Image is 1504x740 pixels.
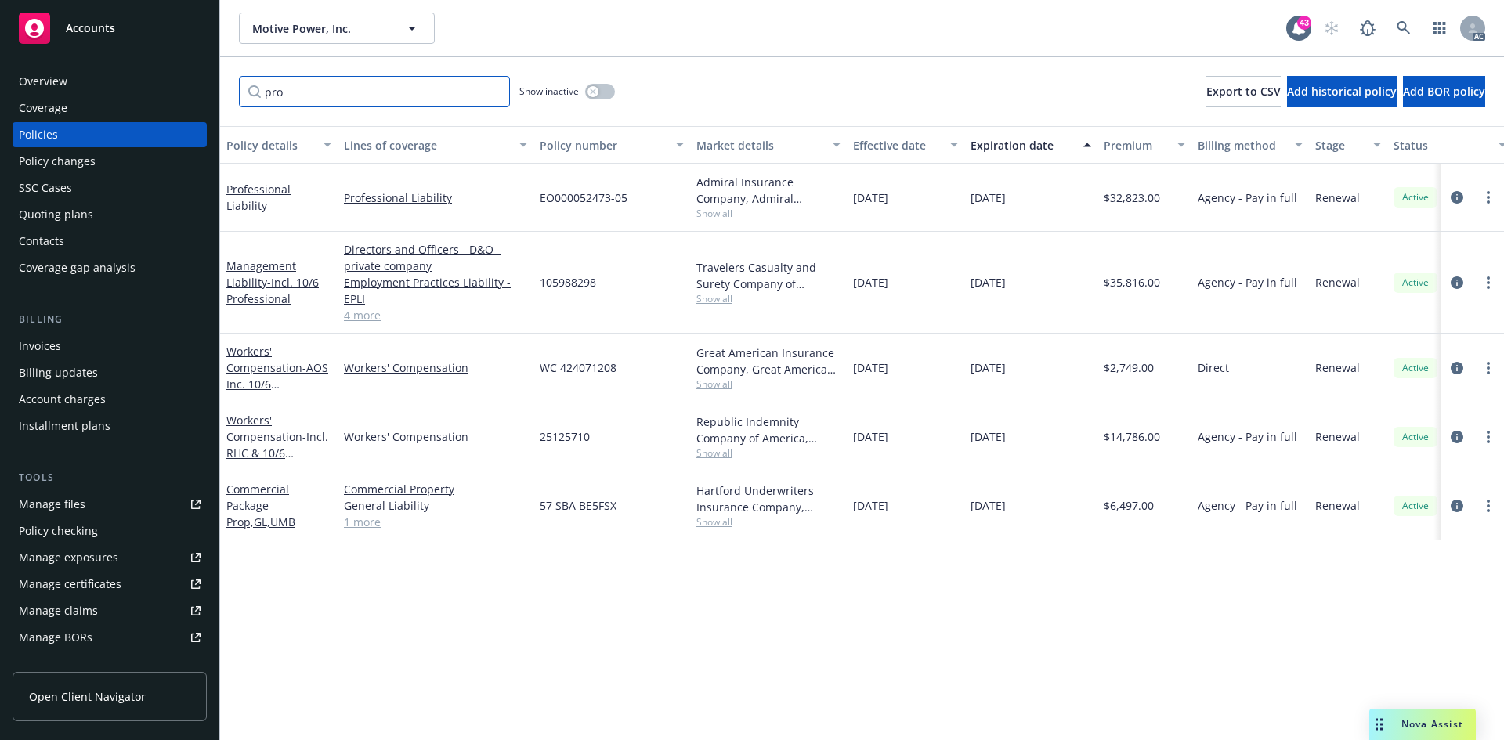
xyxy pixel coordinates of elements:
span: $32,823.00 [1104,190,1160,206]
span: Renewal [1315,190,1360,206]
span: [DATE] [971,190,1006,206]
span: Renewal [1315,274,1360,291]
span: Renewal [1315,359,1360,376]
button: Export to CSV [1206,76,1281,107]
a: Employment Practices Liability - EPLI [344,274,527,307]
span: Show all [696,207,841,220]
div: Billing updates [19,360,98,385]
a: Quoting plans [13,202,207,227]
a: Workers' Compensation [226,344,328,408]
div: 43 [1297,16,1311,30]
a: Professional Liability [344,190,527,206]
span: [DATE] [971,497,1006,514]
a: Coverage gap analysis [13,255,207,280]
button: Policy number [533,126,690,164]
div: Effective date [853,137,941,153]
a: more [1479,428,1498,446]
div: SSC Cases [19,175,72,200]
div: Manage certificates [19,572,121,597]
div: Contacts [19,229,64,254]
a: Billing updates [13,360,207,385]
span: [DATE] [853,428,888,445]
span: Active [1400,276,1431,290]
a: circleInformation [1448,273,1466,292]
div: Policy number [540,137,667,153]
span: [DATE] [853,190,888,206]
div: Billing method [1198,137,1285,153]
span: - Incl. 10/6 Professional [226,275,319,306]
div: Policy details [226,137,314,153]
button: Motive Power, Inc. [239,13,435,44]
div: Travelers Casualty and Surety Company of America, Travelers Insurance [696,259,841,292]
span: [DATE] [853,497,888,514]
span: $2,749.00 [1104,359,1154,376]
div: Policy changes [19,149,96,174]
span: [DATE] [853,274,888,291]
span: 105988298 [540,274,596,291]
a: Commercial Package [226,482,295,529]
a: Report a Bug [1352,13,1383,44]
a: Start snowing [1316,13,1347,44]
span: Show all [696,292,841,305]
span: Direct [1198,359,1229,376]
button: Add BOR policy [1403,76,1485,107]
a: Search [1388,13,1419,44]
div: Manage exposures [19,545,118,570]
a: Manage exposures [13,545,207,570]
a: 4 more [344,307,527,323]
a: Workers' Compensation [344,359,527,376]
a: General Liability [344,497,527,514]
a: Directors and Officers - D&O - private company [344,241,527,274]
a: more [1479,496,1498,515]
div: Admiral Insurance Company, Admiral Insurance Group ([PERSON_NAME] Corporation), CRC Group [696,174,841,207]
div: Installment plans [19,413,110,439]
a: Policy checking [13,518,207,543]
button: Policy details [220,126,338,164]
span: Active [1400,190,1431,204]
a: Policy changes [13,149,207,174]
span: Active [1400,499,1431,513]
a: Coverage [13,96,207,121]
div: Invoices [19,334,61,359]
button: Effective date [847,126,964,164]
div: Summary of insurance [19,652,138,677]
span: $6,497.00 [1104,497,1154,514]
button: Expiration date [964,126,1097,164]
a: Account charges [13,387,207,412]
div: Overview [19,69,67,94]
a: Manage BORs [13,625,207,650]
div: Market details [696,137,823,153]
button: Market details [690,126,847,164]
span: Active [1400,361,1431,375]
a: Manage files [13,492,207,517]
div: Policies [19,122,58,147]
div: Stage [1315,137,1364,153]
a: circleInformation [1448,496,1466,515]
span: Show all [696,446,841,460]
span: [DATE] [853,359,888,376]
a: Professional Liability [226,182,291,213]
span: 25125710 [540,428,590,445]
span: Nova Assist [1401,717,1463,731]
a: 1 more [344,514,527,530]
span: Agency - Pay in full [1198,274,1297,291]
a: Workers' Compensation [226,413,328,477]
button: Lines of coverage [338,126,533,164]
a: Contacts [13,229,207,254]
button: Nova Assist [1369,709,1476,740]
span: - Incl. RHC & 10/6 Professional [226,429,328,477]
div: Manage files [19,492,85,517]
a: Invoices [13,334,207,359]
span: $35,816.00 [1104,274,1160,291]
a: circleInformation [1448,188,1466,207]
a: Policies [13,122,207,147]
div: Expiration date [971,137,1074,153]
span: Show inactive [519,85,579,98]
a: Switch app [1424,13,1455,44]
span: Show all [696,377,841,391]
a: Manage claims [13,598,207,623]
input: Filter by keyword... [239,76,510,107]
span: Show all [696,515,841,529]
span: Motive Power, Inc. [252,20,388,37]
a: Accounts [13,6,207,50]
